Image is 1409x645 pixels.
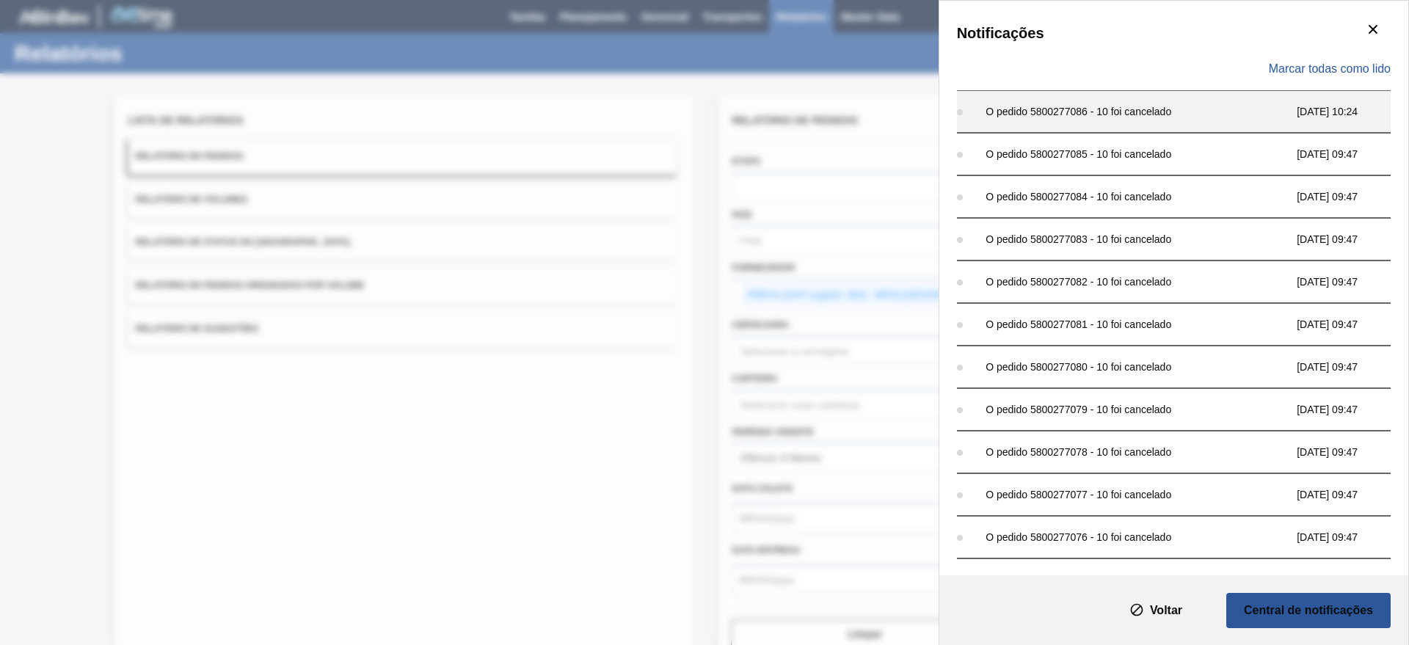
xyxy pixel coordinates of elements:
span: [DATE] 09:47 [1297,318,1405,330]
span: [DATE] 09:47 [1297,531,1405,543]
div: O pedido 5800277085 - 10 foi cancelado [986,148,1289,160]
div: O pedido 5800277079 - 10 foi cancelado [986,404,1289,415]
div: O pedido 5800277078 - 10 foi cancelado [986,446,1289,458]
span: [DATE] 09:47 [1297,574,1405,586]
div: O pedido 5800277081 - 10 foi cancelado [986,318,1289,330]
span: Marcar todas como lido [1269,62,1391,76]
div: O pedido 5800277075 - 10 foi cancelado [986,574,1289,586]
span: [DATE] 09:47 [1297,276,1405,288]
div: O pedido 5800277083 - 10 foi cancelado [986,233,1289,245]
span: [DATE] 09:47 [1297,361,1405,373]
span: [DATE] 09:47 [1297,148,1405,160]
div: O pedido 5800277082 - 10 foi cancelado [986,276,1289,288]
span: [DATE] 09:47 [1297,489,1405,500]
div: O pedido 5800277077 - 10 foi cancelado [986,489,1289,500]
span: [DATE] 09:47 [1297,233,1405,245]
span: [DATE] 09:47 [1297,404,1405,415]
span: [DATE] 09:47 [1297,446,1405,458]
div: O pedido 5800277084 - 10 foi cancelado [986,191,1289,203]
span: [DATE] 09:47 [1297,191,1405,203]
div: O pedido 5800277076 - 10 foi cancelado [986,531,1289,543]
span: [DATE] 10:24 [1297,106,1405,117]
div: O pedido 5800277086 - 10 foi cancelado [986,106,1289,117]
div: O pedido 5800277080 - 10 foi cancelado [986,361,1289,373]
